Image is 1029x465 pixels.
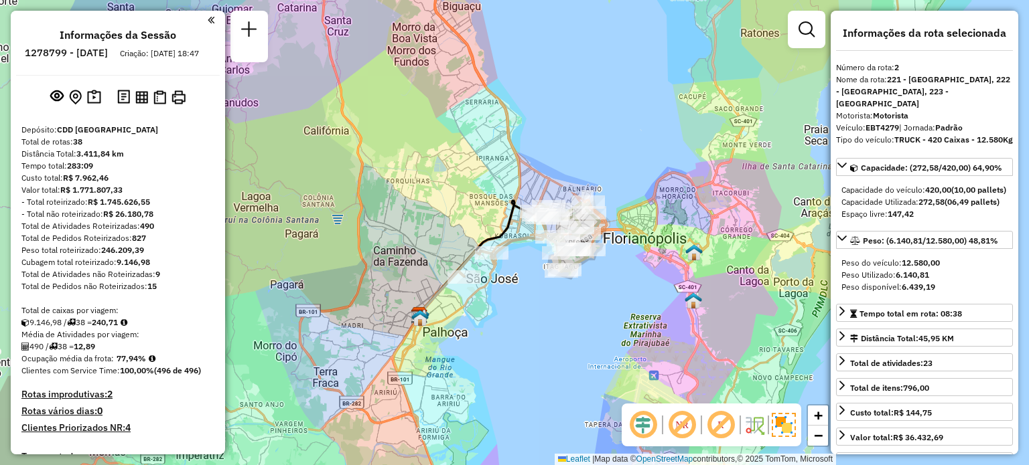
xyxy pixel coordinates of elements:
span: | Jornada: [899,122,963,132]
div: Total de Atividades Roteirizadas: [21,220,214,232]
strong: 796,00 [903,383,929,393]
strong: 2 [894,62,899,72]
a: Distância Total:45,95 KM [836,329,1013,347]
button: Painel de Sugestão [84,87,104,108]
span: Peso do veículo: [841,258,940,268]
div: Peso Utilizado: [841,269,1008,281]
img: Exibir/Ocultar setores [772,413,796,437]
div: Total de caixas por viagem: [21,304,214,316]
a: Peso: (6.140,81/12.580,00) 48,81% [836,231,1013,249]
button: Centralizar mapa no depósito ou ponto de apoio [66,87,84,108]
img: FAD - Pirajubae [685,292,702,309]
strong: 6.439,19 [902,282,935,292]
strong: 2 [107,388,113,400]
div: Total de Pedidos Roteirizados: [21,232,214,244]
strong: 272,58 [918,197,945,207]
span: Ocupação média da frota: [21,353,114,363]
h4: Informações da Sessão [60,29,176,41]
a: Exibir filtros [793,16,820,43]
a: Zoom out [808,426,828,446]
a: Zoom in [808,405,828,426]
div: - Total não roteirizado: [21,208,214,220]
strong: Motorista [873,110,908,120]
strong: 23 [923,358,933,368]
a: Nova sessão e pesquisa [236,16,263,46]
i: Total de rotas [67,318,76,327]
div: Total de Atividades não Roteirizadas: [21,268,214,280]
div: Total de rotas: [21,136,214,148]
div: Média de Atividades por viagem: [21,329,214,341]
span: Exibir rótulo [705,409,737,441]
div: Total de itens: [850,382,929,394]
i: Meta Caixas/viagem: 172,72 Diferença: 67,99 [121,318,127,327]
span: Exibir NR [666,409,698,441]
strong: 3.411,84 km [76,149,124,159]
strong: 4 [125,422,131,434]
button: Visualizar Romaneio [151,88,169,107]
strong: 221 - [GEOGRAPHIC_DATA], 222 - [GEOGRAPHIC_DATA], 223 - [GEOGRAPHIC_DATA] [836,74,1010,108]
img: Fluxo de ruas [744,414,765,436]
div: Tipo do veículo: [836,134,1013,146]
div: - Total roteirizado: [21,196,214,208]
h4: Rotas vários dias: [21,405,214,417]
span: Ocultar deslocamento [627,409,659,441]
strong: 12.580,00 [902,258,940,268]
div: Map data © contributors,© 2025 TomTom, Microsoft [555,454,836,465]
div: Número da rota: [836,62,1013,74]
img: 712 UDC Full Palhoça [411,309,429,327]
strong: 0 [97,405,102,417]
strong: R$ 144,75 [894,407,932,417]
a: Capacidade: (272,58/420,00) 64,90% [836,158,1013,176]
span: Total de atividades: [850,358,933,368]
div: Capacidade Utilizada: [841,196,1008,208]
strong: 420,00 [925,185,951,195]
strong: 100,00% [120,365,154,375]
strong: EBT4279 [866,122,899,132]
span: Clientes com Service Time: [21,365,120,375]
div: Espaço livre: [841,208,1008,220]
span: | [592,454,594,464]
i: Cubagem total roteirizado [21,318,29,327]
div: 490 / 38 = [21,341,214,353]
a: Tempo total em rota: 08:38 [836,304,1013,322]
strong: 240,71 [92,317,118,327]
a: Total de atividades:23 [836,353,1013,371]
strong: R$ 1.771.807,33 [60,185,123,195]
span: − [814,427,823,444]
img: CDD Florianópolis [411,306,428,324]
div: Capacidade do veículo: [841,184,1008,196]
strong: 283:09 [67,161,93,171]
strong: R$ 1.745.626,55 [88,197,150,207]
a: Total de itens:796,00 [836,378,1013,396]
div: 9.146,98 / 38 = [21,316,214,329]
button: Exibir sessão original [48,86,66,108]
div: Criação: [DATE] 18:47 [115,48,204,60]
div: Tempo total: [21,160,214,172]
strong: R$ 7.962,46 [63,173,109,183]
a: Leaflet [558,454,590,464]
a: Valor total:R$ 36.432,69 [836,428,1013,446]
strong: 15 [147,281,157,291]
div: Nome da rota: [836,74,1013,110]
div: Custo total: [850,407,932,419]
div: Valor total: [850,432,943,444]
i: Total de Atividades [21,343,29,351]
div: Valor total: [21,184,214,196]
div: Depósito: [21,124,214,136]
strong: 38 [73,136,82,147]
strong: CDD [GEOGRAPHIC_DATA] [57,124,158,134]
strong: 12,89 [74,341,95,351]
div: Peso: (6.140,81/12.580,00) 48,81% [836,252,1013,298]
a: Clique aqui para minimizar o painel [208,12,214,27]
h6: 1278799 - [DATE] [25,47,108,59]
strong: 246.209,39 [101,245,144,255]
img: Ilha Centro [685,244,703,261]
button: Logs desbloquear sessão [115,87,133,108]
strong: 490 [140,221,154,231]
div: Distância Total: [21,148,214,160]
span: Tempo total em rota: 08:38 [860,308,962,318]
h4: Informações da rota selecionada [836,27,1013,39]
div: Peso disponível: [841,281,1008,293]
h4: Clientes Priorizados NR: [21,422,214,434]
strong: 9.146,98 [117,257,150,267]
